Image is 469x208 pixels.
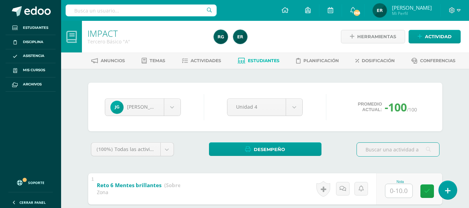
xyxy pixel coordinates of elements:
span: Cerrar panel [19,200,46,205]
span: Desempeño [254,143,285,156]
div: Zona [97,189,180,195]
a: Herramientas [341,30,405,43]
div: Tercero Básico 'A' [87,38,206,45]
span: Asistencia [23,53,44,59]
a: Anuncios [91,55,125,66]
span: [PERSON_NAME] [127,103,166,110]
span: Estudiantes [23,25,48,31]
img: 5c384eb2ea0174d85097e364ebdd71e5.png [233,30,247,44]
span: Soporte [28,180,44,185]
span: Conferencias [420,58,455,63]
a: Dosificación [355,55,395,66]
span: Estudiantes [248,58,279,63]
input: Buscar una actividad aquí... [357,143,439,156]
span: Actividad [425,30,452,43]
span: Dosificación [362,58,395,63]
img: 5c384eb2ea0174d85097e364ebdd71e5.png [373,3,387,17]
a: Actividad [409,30,461,43]
strong: (Sobre 10.0) [164,182,195,189]
a: (100%)Todas las actividades de esta unidad [91,143,174,156]
span: /100 [407,106,417,113]
a: Actividades [182,55,221,66]
img: 4ba33f5bd7e10442ad018e7fa818d476.png [110,101,124,114]
a: Temas [142,55,165,66]
span: (100%) [97,146,113,152]
span: Anuncios [101,58,125,63]
div: Nota [385,180,416,184]
a: Archivos [6,77,56,92]
a: Mis cursos [6,63,56,77]
a: Disciplina [6,35,56,49]
span: -100 [385,100,407,115]
span: Herramientas [357,30,396,43]
a: Planificación [296,55,339,66]
a: [PERSON_NAME] [105,99,181,116]
span: Promedio actual: [358,101,382,113]
span: Actividades [191,58,221,63]
h1: IMPACT [87,28,206,38]
a: Estudiantes [238,55,279,66]
span: Archivos [23,82,42,87]
span: [PERSON_NAME] [392,4,432,11]
span: Todas las actividades de esta unidad [115,146,201,152]
a: Soporte [8,173,53,190]
span: 268 [353,9,361,17]
a: Unidad 4 [227,99,302,116]
input: Busca un usuario... [66,5,217,16]
a: Estudiantes [6,21,56,35]
a: Desempeño [209,142,321,156]
span: Mis cursos [23,67,45,73]
input: 0-10.0 [385,184,412,198]
a: Reto 6 Mentes brillantes (Sobre 10.0) [97,180,195,191]
span: Temas [150,58,165,63]
a: IMPACT [87,27,118,39]
a: Conferencias [411,55,455,66]
span: Unidad 4 [236,99,277,115]
b: Reto 6 Mentes brillantes [97,182,161,189]
span: Disciplina [23,39,43,45]
img: e044b199acd34bf570a575bac584e1d1.png [214,30,228,44]
span: Mi Perfil [392,10,432,16]
a: Asistencia [6,49,56,64]
span: Planificación [303,58,339,63]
